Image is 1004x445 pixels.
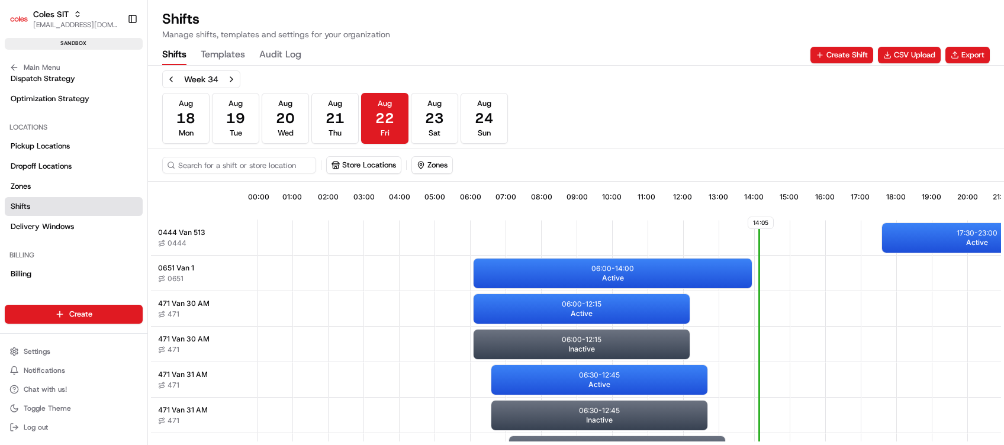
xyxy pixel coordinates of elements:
[878,47,941,63] button: CSV Upload
[7,167,95,188] a: 📗Knowledge Base
[24,423,48,432] span: Log out
[815,192,835,202] span: 16:00
[851,192,870,202] span: 17:00
[638,192,655,202] span: 11:00
[168,274,184,283] span: 0651
[411,93,458,144] button: Aug23Sat
[5,246,143,265] div: Billing
[33,8,69,20] button: Coles SIT
[40,113,194,125] div: Start new chat
[12,173,21,182] div: 📗
[5,177,143,196] a: Zones
[248,192,269,202] span: 00:00
[495,192,516,202] span: 07:00
[162,28,390,40] p: Manage shifts, templates and settings for your organization
[12,113,33,134] img: 1736555255976-a54dd68f-1ca7-489b-9aae-adbdc363a1c4
[201,45,245,65] button: Templates
[223,71,240,88] button: Next week
[24,385,67,394] span: Chat with us!
[328,98,342,109] span: Aug
[922,192,941,202] span: 19:00
[158,334,210,344] span: 471 Van 30 AM
[168,238,186,248] span: 0444
[567,192,588,202] span: 09:00
[179,128,194,138] span: Mon
[424,192,445,202] span: 05:00
[226,109,245,128] span: 19
[118,201,143,209] span: Pylon
[69,309,92,320] span: Create
[571,309,593,318] span: Active
[966,238,988,247] span: Active
[744,192,764,202] span: 14:00
[461,93,508,144] button: Aug24Sun
[311,93,359,144] button: Aug21Thu
[381,128,390,138] span: Fri
[176,109,195,128] span: 18
[602,192,622,202] span: 10:00
[158,345,179,354] button: 471
[168,309,179,319] span: 471
[673,192,692,202] span: 12:00
[361,93,408,144] button: Aug22Fri
[24,172,91,183] span: Knowledge Base
[531,192,552,202] span: 08:00
[810,47,873,63] button: Create Shift
[5,69,143,88] a: Dispatch Strategy
[5,59,143,76] button: Main Menu
[168,345,179,354] span: 471
[11,73,75,84] span: Dispatch Strategy
[579,370,620,380] p: 06:30 - 12:45
[112,172,190,183] span: API Documentation
[230,128,242,138] span: Tue
[11,161,72,172] span: Dropoff Locations
[945,47,990,63] button: Export
[412,157,452,173] button: Zones
[24,63,60,72] span: Main Menu
[33,20,118,30] button: [EMAIL_ADDRESS][DOMAIN_NAME]
[586,415,613,425] span: Inactive
[276,109,295,128] span: 20
[957,192,978,202] span: 20:00
[326,109,345,128] span: 21
[163,71,179,88] button: Previous week
[477,98,491,109] span: Aug
[5,400,143,417] button: Toggle Theme
[478,128,491,138] span: Sun
[602,273,624,283] span: Active
[278,98,292,109] span: Aug
[329,128,342,138] span: Thu
[5,38,143,50] div: sandbox
[229,98,243,109] span: Aug
[568,344,595,354] span: Inactive
[184,73,218,85] div: Week 34
[262,93,309,144] button: Aug20Wed
[5,381,143,398] button: Chat with us!
[31,76,195,89] input: Clear
[5,197,143,216] a: Shifts
[168,416,179,425] span: 471
[886,192,906,202] span: 18:00
[40,125,150,134] div: We're available if you need us!
[957,228,997,238] p: 17:30 - 23:00
[5,118,143,137] div: Locations
[5,157,143,176] a: Dropoff Locations
[5,343,143,360] button: Settings
[158,299,210,308] span: 471 Van 30 AM
[429,128,440,138] span: Sat
[389,192,410,202] span: 04:00
[475,109,494,128] span: 24
[11,269,31,279] span: Billing
[158,405,208,415] span: 471 Van 31 AM
[425,109,444,128] span: 23
[709,192,728,202] span: 13:00
[158,263,194,273] span: 0651 Van 1
[5,89,143,108] a: Optimization Strategy
[748,217,774,229] span: 14:05
[83,200,143,209] a: Powered byPylon
[158,370,208,379] span: 471 Van 31 AM
[579,406,620,415] p: 06:30 - 12:45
